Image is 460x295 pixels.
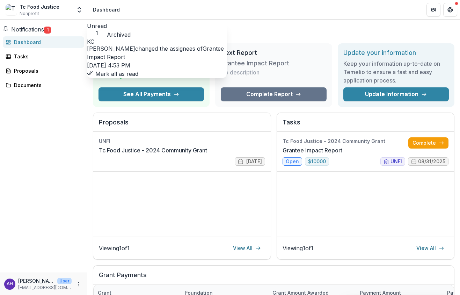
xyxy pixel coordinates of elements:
a: Tasks [3,51,84,62]
a: View All [229,243,265,254]
button: Get Help [443,3,457,17]
a: Tc Food Justice - 2024 Community Grant [99,146,207,154]
div: Dashboard [14,38,79,46]
a: Dashboard [3,36,84,48]
button: Open entity switcher [74,3,84,17]
h2: Proposals [99,118,265,132]
h1: Dashboard [93,25,454,38]
p: Viewing 1 of 1 [99,244,130,252]
div: Ann Hill [7,282,13,286]
div: Documents [14,81,79,89]
button: Archived [107,30,131,39]
img: Tc Food Justice [6,4,17,15]
button: Mark all as read [87,70,138,78]
p: User [57,278,72,284]
button: Unread [87,22,107,37]
a: Proposals [3,65,84,77]
button: Partners [426,3,440,17]
div: Tc Food Justice [20,3,59,10]
a: Grantee Impact Report [283,146,342,154]
div: Proposals [14,67,79,74]
a: View All [412,243,448,254]
span: 1 [87,30,107,37]
div: Kristine Creveling [87,39,227,44]
h3: Keep your information up-to-date on Temelio to ensure a fast and easy application process. [343,59,449,85]
button: More [74,280,83,288]
h2: Next Report [221,49,326,57]
nav: breadcrumb [90,5,123,15]
span: [PERSON_NAME] [87,45,135,52]
div: Tasks [14,53,79,60]
div: Dashboard [93,6,120,13]
h2: Update your information [343,49,449,57]
p: changed the assignees of [87,44,227,61]
p: No description [221,68,260,77]
h2: Tasks [283,118,449,132]
span: Notifications [11,26,44,33]
h3: Grantee Impact Report [221,59,289,67]
a: Update Information [343,87,449,101]
button: Notifications1 [3,25,51,34]
p: [DATE] 4:53 PM [87,61,227,70]
p: [EMAIL_ADDRESS][DOMAIN_NAME] [18,285,72,291]
a: Documents [3,79,84,91]
p: Viewing 1 of 1 [283,244,313,252]
a: Complete [408,137,448,149]
h2: Grant Payments [99,271,448,285]
a: Complete Report [221,87,326,101]
p: [PERSON_NAME] [18,277,54,285]
button: See All Payments [98,87,204,101]
span: 1 [44,27,51,34]
span: Nonprofit [20,10,39,17]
